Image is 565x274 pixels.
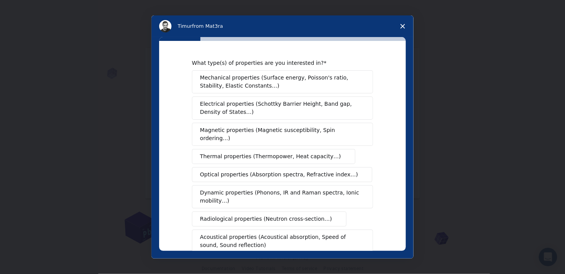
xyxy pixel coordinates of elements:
[192,211,346,227] button: Radiological properties (Neutron cross-section…)
[192,230,373,253] button: Acoustical properties (Acoustical absorption, Speed of sound, Sound reflection)
[200,126,359,142] span: Magnetic properties (Magnetic susceptibility, Spin ordering…)
[192,167,372,182] button: Optical properties (Absorption spectra, Refractive index…)
[200,171,358,179] span: Optical properties (Absorption spectra, Refractive index…)
[200,233,360,249] span: Acoustical properties (Acoustical absorption, Speed of sound, Sound reflection)
[192,123,373,146] button: Magnetic properties (Magnetic susceptibility, Spin ordering…)
[200,152,341,161] span: Thermal properties (Thermopower, Heat capacity…)
[200,189,360,205] span: Dynamic properties (Phonons, IR and Raman spectra, Ionic mobility…)
[200,100,360,116] span: Electrical properties (Schottky Barrier Height, Band gap, Density of States…)
[192,70,373,93] button: Mechanical properties (Surface energy, Poisson's ratio, Stability, Elastic Constants…)
[200,215,332,223] span: Radiological properties (Neutron cross-section…)
[392,15,414,37] span: Close survey
[192,96,373,120] button: Electrical properties (Schottky Barrier Height, Band gap, Density of States…)
[15,5,42,12] span: Pagalba
[159,20,172,32] img: Profile image for Timur
[192,59,362,66] div: What type(s) of properties are you interested in?
[192,23,223,29] span: from Mat3ra
[178,23,192,29] span: Timur
[192,185,373,208] button: Dynamic properties (Phonons, IR and Raman spectra, Ionic mobility…)
[200,74,361,90] span: Mechanical properties (Surface energy, Poisson's ratio, Stability, Elastic Constants…)
[192,149,355,164] button: Thermal properties (Thermopower, Heat capacity…)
